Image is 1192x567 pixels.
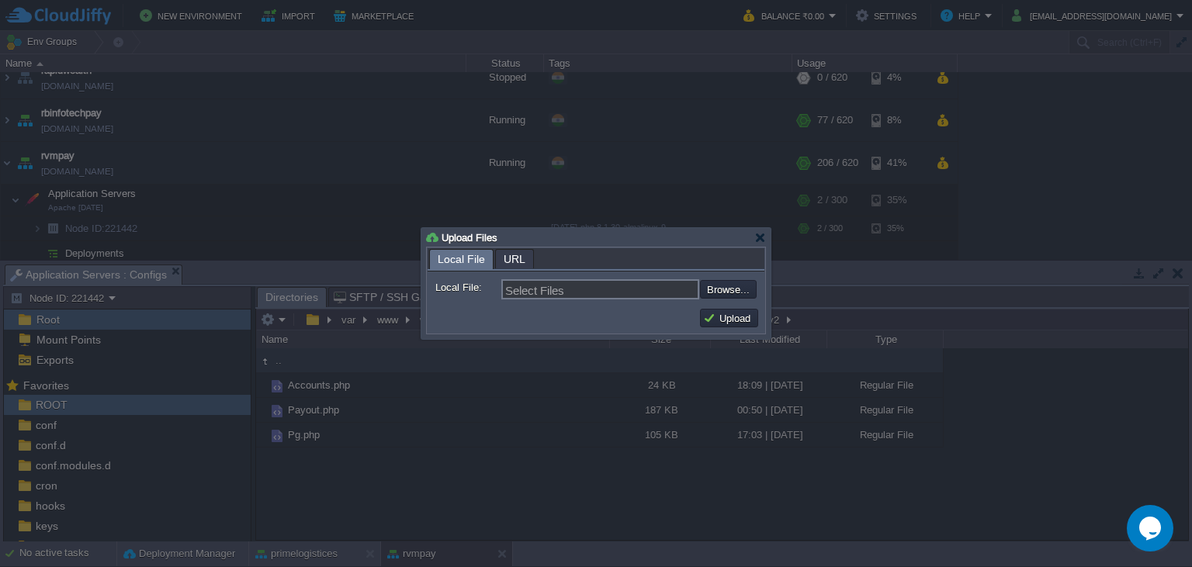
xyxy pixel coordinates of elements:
[435,279,500,296] label: Local File:
[442,232,497,244] span: Upload Files
[504,250,525,268] span: URL
[703,311,755,325] button: Upload
[438,250,485,269] span: Local File
[1127,505,1176,551] iframe: chat widget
